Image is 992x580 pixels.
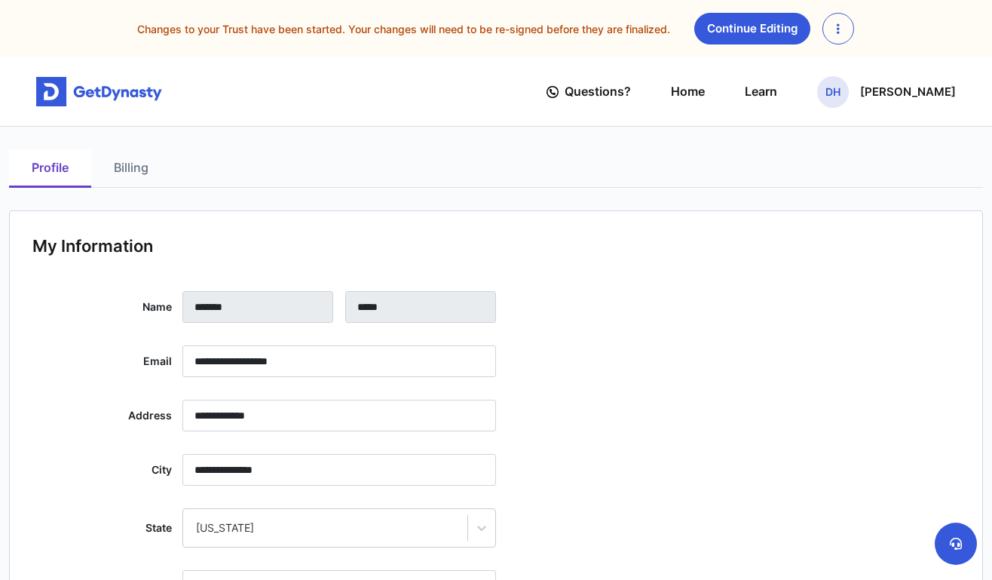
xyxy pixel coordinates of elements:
[196,520,455,536] div: [US_STATE]
[36,77,162,107] img: Get started for free with Dynasty Trust Company
[12,13,979,44] div: Changes to your Trust have been started. Your changes will need to be re-signed before they are f...
[671,70,705,113] a: Home
[32,454,172,486] label: City
[860,86,956,98] p: [PERSON_NAME]
[817,76,849,108] span: DH
[32,345,172,377] label: Email
[32,291,172,323] label: Name
[32,508,172,548] label: State
[547,70,631,113] a: Questions?
[32,400,172,431] label: Address
[745,70,777,113] a: Learn
[32,235,153,257] span: My Information
[817,76,956,108] button: DH[PERSON_NAME]
[91,149,171,188] a: Billing
[694,13,810,44] a: Continue Editing
[9,149,91,188] a: Profile
[565,78,631,106] span: Questions?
